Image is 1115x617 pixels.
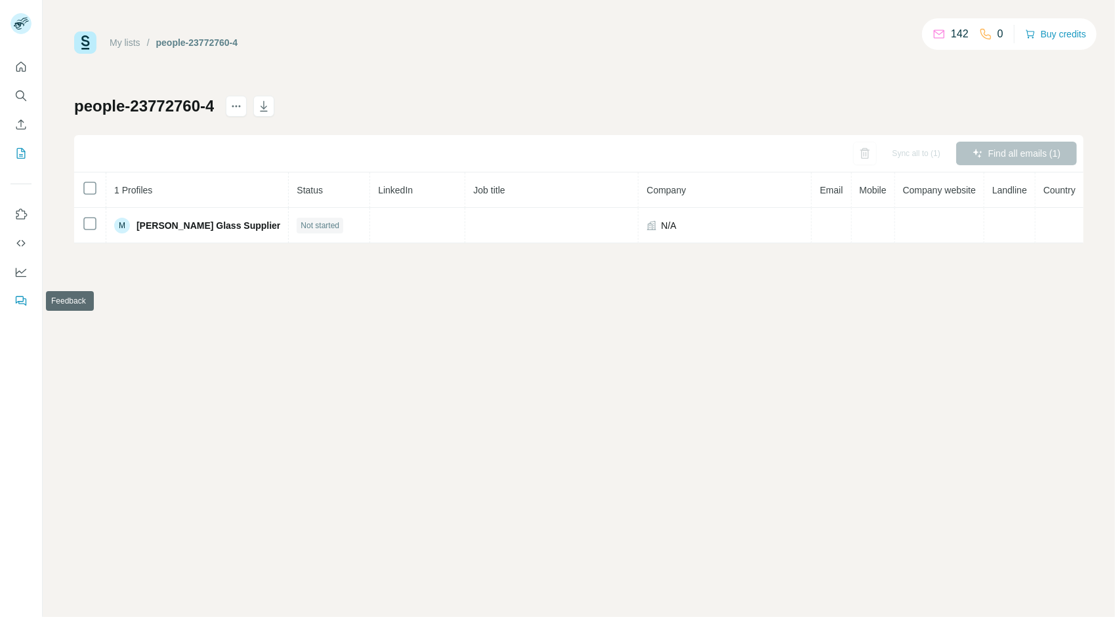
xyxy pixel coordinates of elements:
span: LinkedIn [378,185,413,195]
div: people-23772760-4 [156,36,238,49]
span: Mobile [860,185,887,195]
button: My lists [11,142,32,165]
span: 1 Profiles [114,185,152,195]
li: / [147,36,150,49]
h1: people-23772760-4 [74,96,214,117]
span: Company website [903,185,976,195]
span: Country [1043,185,1076,195]
button: actions [226,96,247,117]
span: Company [646,185,686,195]
p: 0 [998,26,1003,42]
button: Search [11,84,32,108]
button: Dashboard [11,260,32,284]
span: [PERSON_NAME] Glass Supplier [137,219,280,232]
button: Feedback [11,289,32,313]
div: M [114,218,130,233]
button: Enrich CSV [11,113,32,136]
span: Status [297,185,323,195]
button: Use Surfe API [11,231,32,255]
button: Buy credits [1025,25,1086,43]
button: Quick start [11,55,32,79]
span: Not started [301,220,339,231]
img: Surfe Logo [74,31,96,54]
span: Landline [992,185,1027,195]
button: Use Surfe on LinkedIn [11,203,32,226]
a: My lists [110,37,140,48]
span: Email [820,185,843,195]
p: 142 [951,26,969,42]
span: N/A [661,219,676,232]
span: Job title [473,185,505,195]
